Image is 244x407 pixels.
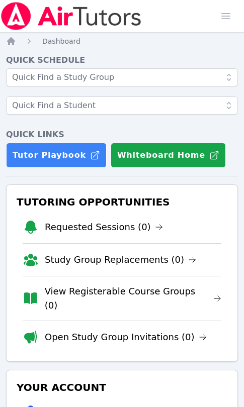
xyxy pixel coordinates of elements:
nav: Breadcrumb [6,36,238,46]
input: Quick Find a Study Group [6,68,238,86]
h4: Quick Schedule [6,54,238,66]
h4: Quick Links [6,129,238,141]
span: Dashboard [42,37,80,45]
button: Whiteboard Home [111,143,226,168]
h3: Tutoring Opportunities [15,193,229,211]
h3: Your Account [15,378,229,396]
a: Study Group Replacements (0) [45,253,196,267]
a: Tutor Playbook [6,143,107,168]
a: View Registerable Course Groups (0) [45,284,221,313]
a: Requested Sessions (0) [45,220,163,234]
a: Dashboard [42,36,80,46]
input: Quick Find a Student [6,96,238,115]
a: Open Study Group Invitations (0) [45,330,207,344]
